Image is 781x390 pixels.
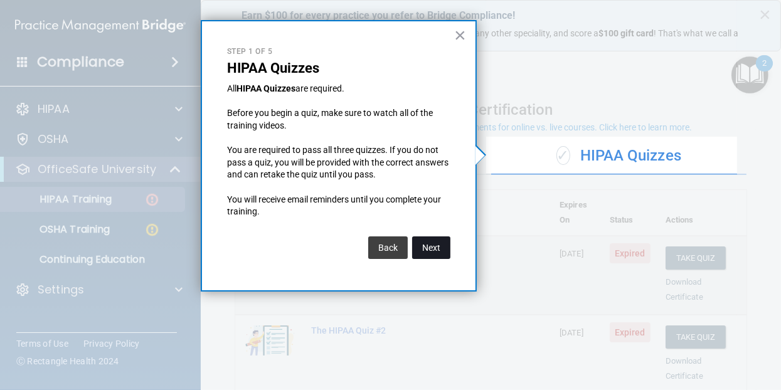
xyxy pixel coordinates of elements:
[227,144,450,181] p: You are required to pass all three quizzes. If you do not pass a quiz, you will be provided with ...
[227,107,450,132] p: Before you begin a quiz, make sure to watch all of the training videos.
[227,60,450,76] p: HIPAA Quizzes
[236,83,295,93] strong: HIPAA Quizzes
[491,137,747,175] div: HIPAA Quizzes
[556,146,570,165] span: ✓
[227,194,450,218] p: You will receive email reminders until you complete your training.
[295,83,344,93] span: are required.
[368,236,408,259] button: Back
[227,46,450,57] p: Step 1 of 5
[412,236,450,259] button: Next
[227,83,236,93] span: All
[454,25,466,45] button: Close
